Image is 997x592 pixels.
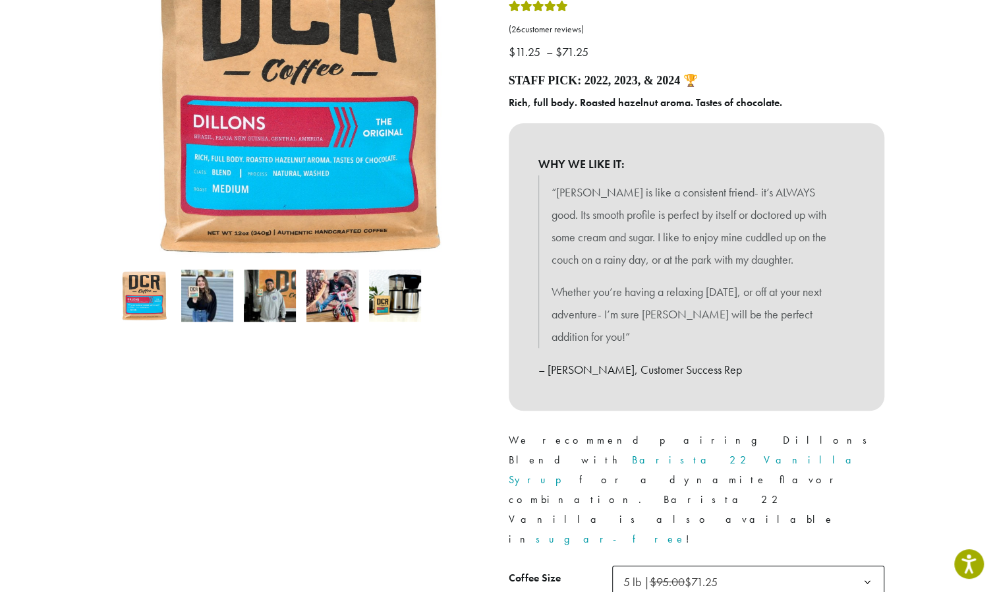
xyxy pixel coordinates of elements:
p: Whether you’re having a relaxing [DATE], or off at your next adventure- I’m sure [PERSON_NAME] wi... [552,281,841,347]
label: Coffee Size [509,569,612,588]
a: (26customer reviews) [509,23,884,36]
bdi: 71.25 [555,44,592,59]
p: “[PERSON_NAME] is like a consistent friend- it’s ALWAYS good. Its smooth profile is perfect by it... [552,181,841,270]
img: Dillons - Image 2 [181,270,233,322]
img: David Morris picks Dillons for 2021 [306,270,358,322]
del: $95.00 [650,574,685,589]
img: Dillons - Image 5 [369,270,421,322]
span: $ [555,44,562,59]
img: Dillons [119,270,171,322]
span: 5 lb | $71.25 [623,574,718,589]
span: $ [509,44,515,59]
bdi: 11.25 [509,44,544,59]
b: WHY WE LIKE IT: [538,153,855,175]
span: 26 [511,24,521,35]
b: Rich, full body. Roasted hazelnut aroma. Tastes of chocolate. [509,96,782,109]
p: We recommend pairing Dillons Blend with for a dynamite flavor combination. Barista 22 Vanilla is ... [509,430,884,549]
p: – [PERSON_NAME], Customer Success Rep [538,359,855,381]
a: sugar-free [536,532,686,546]
img: Dillons - Image 3 [244,270,296,322]
h4: Staff Pick: 2022, 2023, & 2024 🏆 [509,74,884,88]
span: – [546,44,553,59]
a: Barista 22 Vanilla Syrup [509,453,862,487]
